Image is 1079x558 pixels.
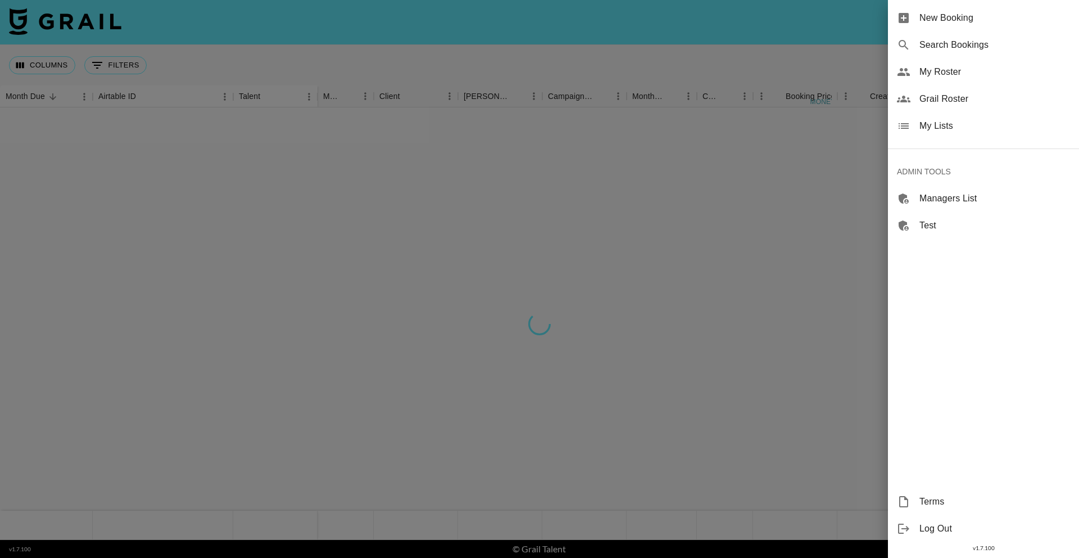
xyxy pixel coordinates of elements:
[919,38,1070,52] span: Search Bookings
[888,488,1079,515] div: Terms
[919,219,1070,232] span: Test
[919,11,1070,25] span: New Booking
[888,58,1079,85] div: My Roster
[888,185,1079,212] div: Managers List
[919,65,1070,79] span: My Roster
[888,112,1079,139] div: My Lists
[919,192,1070,205] span: Managers List
[888,158,1079,185] div: ADMIN TOOLS
[888,85,1079,112] div: Grail Roster
[919,119,1070,133] span: My Lists
[888,31,1079,58] div: Search Bookings
[919,522,1070,535] span: Log Out
[888,542,1079,554] div: v 1.7.100
[919,92,1070,106] span: Grail Roster
[888,515,1079,542] div: Log Out
[888,212,1079,239] div: Test
[919,495,1070,508] span: Terms
[888,4,1079,31] div: New Booking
